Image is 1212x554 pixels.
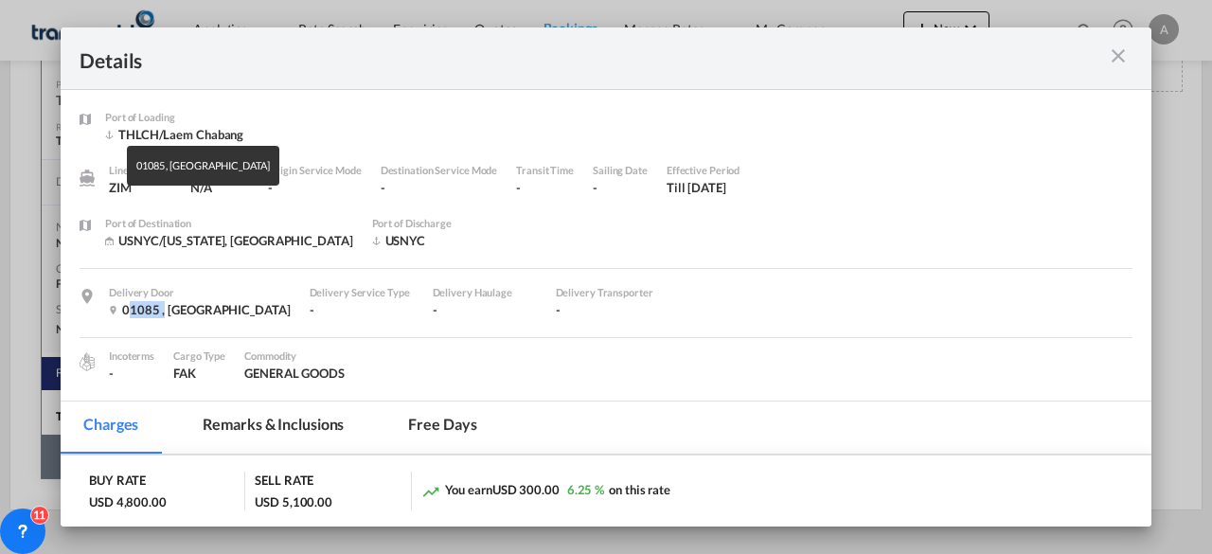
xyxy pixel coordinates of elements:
[80,46,1027,70] div: Details
[180,402,366,454] md-tab-item: Remarks & Inclusions
[516,179,574,196] div: -
[667,179,726,196] div: Till 31 Aug 2025
[372,215,524,232] div: Port of Discharge
[77,351,98,372] img: cargo.png
[433,284,537,301] div: Delivery Haulage
[109,179,171,196] div: ZIM
[109,301,291,318] div: 01085 , United States
[109,365,154,382] div: -
[61,27,1151,527] md-dialog: Port of Loading ...
[310,284,414,301] div: Delivery Service Type
[244,366,345,381] span: GENERAL GOODS
[89,472,146,493] div: BUY RATE
[105,126,257,143] div: THLCH/Laem Chabang
[105,232,353,249] div: USNYC/New York, NY
[255,493,332,510] div: USD 5,100.00
[310,301,414,318] div: -
[109,162,171,179] div: Liner/Carrier
[268,179,362,196] div: -
[385,402,499,454] md-tab-item: Free days
[61,402,161,454] md-tab-item: Charges
[372,232,524,249] div: USNYC
[492,482,560,497] span: USD 300.00
[556,301,660,318] div: -
[516,162,574,179] div: Transit Time
[593,179,648,196] div: -
[433,301,537,318] div: -
[667,162,740,179] div: Effective Period
[173,365,225,382] div: FAK
[381,179,498,196] div: -
[381,162,498,179] div: Destination Service Mode
[244,348,345,365] div: Commodity
[567,482,604,497] span: 6.25 %
[421,482,440,501] md-icon: icon-trending-up
[421,481,670,501] div: You earn on this rate
[109,348,154,365] div: Incoterms
[556,284,660,301] div: Delivery Transporter
[19,19,331,39] body: Rich Text Editor, editor2
[61,402,518,454] md-pagination-wrapper: Use the left and right arrow keys to navigate between tabs
[268,162,362,179] div: Origin Service Mode
[127,146,279,186] md-tooltip: 01085 , [GEOGRAPHIC_DATA]
[105,109,257,126] div: Port of Loading
[173,348,225,365] div: Cargo Type
[1107,45,1130,67] md-icon: icon-close m-3 fg-AAA8AD cursor
[89,493,167,510] div: USD 4,800.00
[593,162,648,179] div: Sailing Date
[190,180,212,195] span: N/A
[109,284,291,301] div: Delivery Door
[105,215,353,232] div: Port of Destination
[255,472,313,493] div: SELL RATE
